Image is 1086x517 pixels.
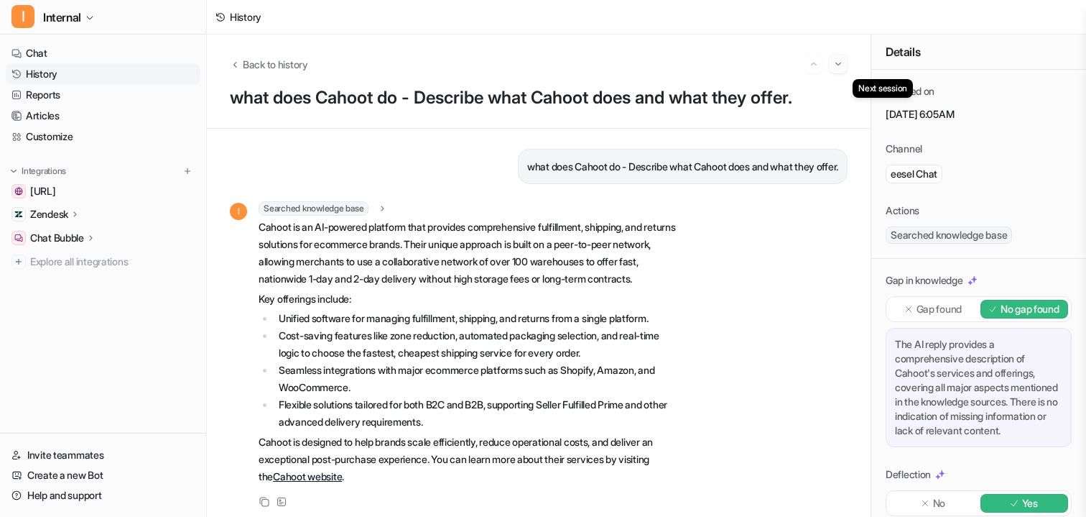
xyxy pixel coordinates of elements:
[1001,302,1059,316] p: No gap found
[230,9,261,24] div: History
[30,231,84,245] p: Chat Bubble
[30,250,195,273] span: Explore all integrations
[886,142,922,156] p: Channel
[6,164,70,178] button: Integrations
[274,396,679,431] li: Flexible solutions tailored for both B2C and B2B, supporting Seller Fulfilled Prime and other adv...
[916,302,962,316] p: Gap found
[6,465,200,485] a: Create a new Bot
[6,106,200,126] a: Articles
[6,127,200,147] a: Customize
[891,167,937,181] p: eesel Chat
[274,362,679,396] li: Seamless integrations with major ecommerce platforms such as Shopify, Amazon, and WooCommerce.
[1022,496,1038,511] p: Yes
[6,252,200,272] a: Explore all integrations
[6,85,200,105] a: Reports
[259,290,679,308] p: Key offerings include:
[14,210,23,219] img: Zendesk
[274,327,679,362] li: Cost-saving features like zone reduction, automated packaging selection, and real-time logic to c...
[6,181,200,201] a: www.cahoot.ai[URL]
[886,328,1072,447] div: The AI reply provides a comprehensive description of Cahoot's services and offerings, covering al...
[14,234,23,242] img: Chat Bubble
[22,165,66,177] p: Integrations
[259,201,368,216] span: Searched knowledge base
[833,58,843,70] img: Next session
[6,485,200,505] a: Help and support
[43,7,81,27] span: Internal
[14,187,23,196] img: www.cahoot.ai
[804,55,823,73] button: Go to previous session
[886,203,919,218] p: Actions
[6,64,200,84] a: History
[886,107,1072,122] p: [DATE] 6:05AM
[230,57,308,72] button: Back to history
[829,55,848,73] button: Go to next session
[6,445,200,465] a: Invite teammates
[886,273,963,288] p: Gap in knowledge
[871,35,1086,70] div: Details
[527,158,838,175] p: what does Cahoot do - Describe what Cahoot does and what they offer.
[30,184,56,198] span: [URL]
[30,207,68,221] p: Zendesk
[274,310,679,327] li: Unified software for managing fulfillment, shipping, and returns from a single platform.
[886,227,1012,244] span: Searched knowledge base
[933,496,945,511] p: No
[230,203,247,220] span: I
[243,57,308,72] span: Back to history
[182,166,192,176] img: menu_add.svg
[809,58,819,70] img: Previous session
[11,5,34,28] span: I
[853,79,913,98] div: Next session
[886,467,931,482] p: Deflection
[9,166,19,176] img: expand menu
[259,219,679,288] p: Cahoot is an AI-powered platform that provides comprehensive fulfillment, shipping, and returns s...
[11,255,26,269] img: explore all integrations
[259,434,679,485] p: Cahoot is designed to help brands scale efficiently, reduce operational costs, and deliver an exc...
[273,470,342,482] a: Cahoot website
[230,88,848,108] p: what does Cahoot do - Describe what Cahoot does and what they offer.
[6,43,200,63] a: Chat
